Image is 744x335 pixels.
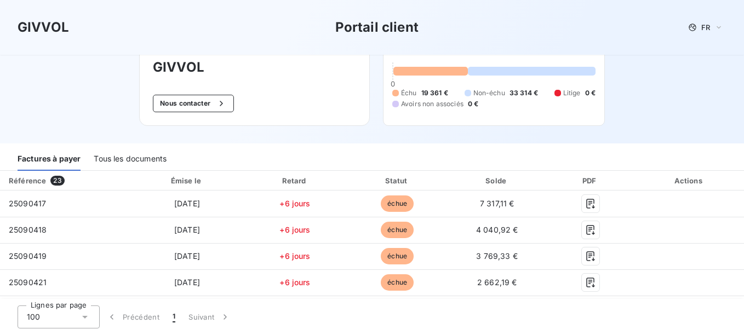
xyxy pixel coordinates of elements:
[381,222,414,238] span: échue
[563,88,581,98] span: Litige
[477,278,517,287] span: 2 662,19 €
[476,251,518,261] span: 3 769,33 €
[9,176,46,185] div: Référence
[548,175,633,186] div: PDF
[174,278,200,287] span: [DATE]
[701,23,710,32] span: FR
[18,148,81,171] div: Factures à payer
[335,18,419,37] h3: Portail client
[381,274,414,291] span: échue
[637,175,742,186] div: Actions
[173,311,175,322] span: 1
[480,199,514,208] span: 7 317,11 €
[9,278,47,287] span: 25090421
[510,88,538,98] span: 33 314 €
[182,305,237,328] button: Suivant
[401,88,417,98] span: Échu
[279,251,310,261] span: +6 jours
[174,199,200,208] span: [DATE]
[94,148,167,171] div: Tous les documents
[279,199,310,208] span: +6 jours
[279,225,310,234] span: +6 jours
[9,199,46,208] span: 25090417
[279,278,310,287] span: +6 jours
[18,18,69,37] h3: GIVVOL
[174,225,200,234] span: [DATE]
[174,251,200,261] span: [DATE]
[153,57,356,77] h3: GIVVOL
[245,175,345,186] div: Retard
[391,79,395,88] span: 0
[166,305,182,328] button: 1
[100,305,166,328] button: Précédent
[50,176,64,186] span: 23
[153,95,234,112] button: Nous contacter
[133,175,241,186] div: Émise le
[381,195,414,212] span: échue
[27,311,40,322] span: 100
[401,99,463,109] span: Avoirs non associés
[468,99,478,109] span: 0 €
[9,225,47,234] span: 25090418
[473,88,505,98] span: Non-échu
[450,175,544,186] div: Solde
[585,88,596,98] span: 0 €
[9,251,47,261] span: 25090419
[381,248,414,264] span: échue
[349,175,445,186] div: Statut
[421,88,448,98] span: 19 361 €
[476,225,518,234] span: 4 040,92 €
